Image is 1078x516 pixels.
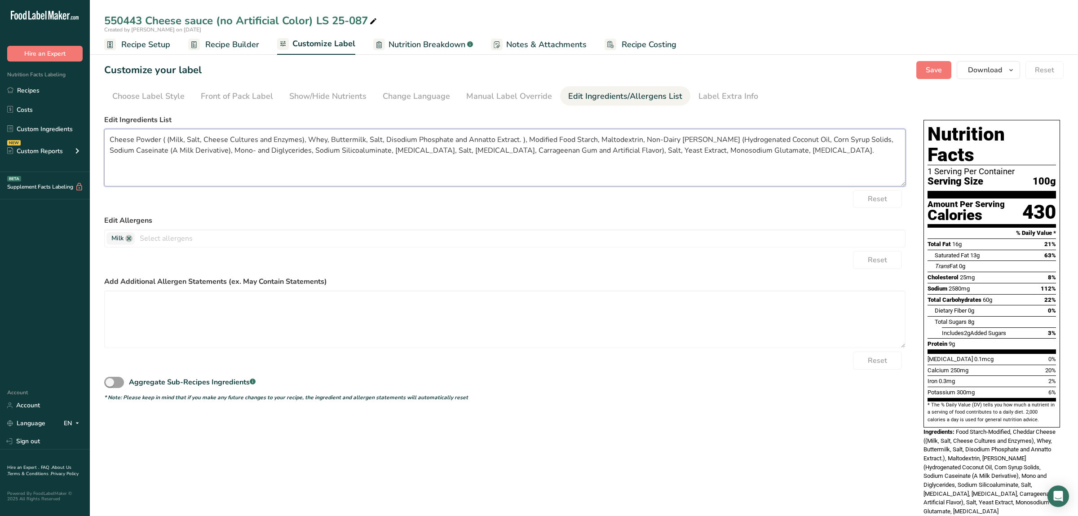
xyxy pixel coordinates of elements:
[383,90,450,102] div: Change Language
[1033,176,1056,187] span: 100g
[950,367,968,374] span: 250mg
[952,241,962,247] span: 16g
[389,39,465,51] span: Nutrition Breakdown
[968,65,1002,75] span: Download
[104,13,379,29] div: 550443 Cheese sauce (no Artificial Color) LS 25-087
[928,285,947,292] span: Sodium
[41,464,52,471] a: FAQ .
[964,330,970,336] span: 2g
[935,263,950,269] i: Trans
[935,318,967,325] span: Total Sugars
[868,255,887,265] span: Reset
[7,464,71,477] a: About Us .
[935,263,958,269] span: Fat
[928,356,973,362] span: [MEDICAL_DATA]
[1048,307,1056,314] span: 0%
[1041,285,1056,292] span: 112%
[928,167,1056,176] div: 1 Serving Per Container
[928,389,955,396] span: Potassium
[942,330,1006,336] span: Includes Added Sugars
[121,39,170,51] span: Recipe Setup
[939,378,955,384] span: 0.3mg
[928,274,959,281] span: Cholesterol
[1048,356,1056,362] span: 0%
[949,340,955,347] span: 9g
[1025,61,1064,79] button: Reset
[605,35,676,55] a: Recipe Costing
[928,367,949,374] span: Calcium
[1048,378,1056,384] span: 2%
[935,252,969,259] span: Saturated Fat
[201,90,273,102] div: Front of Pack Label
[853,190,902,208] button: Reset
[974,356,994,362] span: 0.1mcg
[7,140,21,146] div: NEW
[373,35,473,55] a: Nutrition Breakdown
[8,471,51,477] a: Terms & Conditions .
[622,39,676,51] span: Recipe Costing
[1022,200,1056,224] div: 430
[506,39,587,51] span: Notes & Attachments
[292,38,355,50] span: Customize Label
[928,176,983,187] span: Serving Size
[7,176,21,181] div: BETA
[928,124,1056,165] h1: Nutrition Facts
[983,296,992,303] span: 60g
[935,307,967,314] span: Dietary Fiber
[868,194,887,204] span: Reset
[112,90,185,102] div: Choose Label Style
[135,231,905,245] input: Select allergens
[698,90,758,102] div: Label Extra Info
[923,428,1056,515] span: Food Starch-Modified, Cheddar Cheese ((Milk, Salt, Cheese Cultures and Enzymes), Whey, Buttermilk...
[928,241,951,247] span: Total Fat
[1045,367,1056,374] span: 20%
[111,234,124,243] span: Milk
[957,61,1020,79] button: Download
[968,318,974,325] span: 8g
[1048,274,1056,281] span: 8%
[928,296,981,303] span: Total Carbohydrates
[104,26,201,33] span: Created by [PERSON_NAME] on [DATE]
[1044,252,1056,259] span: 63%
[491,35,587,55] a: Notes & Attachments
[1035,65,1054,75] span: Reset
[916,61,951,79] button: Save
[957,389,975,396] span: 300mg
[970,252,980,259] span: 13g
[928,209,1005,222] div: Calories
[926,65,942,75] span: Save
[928,378,937,384] span: Iron
[64,418,83,429] div: EN
[1048,389,1056,396] span: 6%
[7,464,39,471] a: Hire an Expert .
[7,46,83,62] button: Hire an Expert
[104,394,468,401] i: * Note: Please keep in mind that if you make any future changes to your recipe, the ingredient an...
[959,263,965,269] span: 0g
[928,401,1056,423] section: * The % Daily Value (DV) tells you how much a nutrient in a serving of food contributes to a dail...
[466,90,552,102] div: Manual Label Override
[928,228,1056,238] section: % Daily Value *
[289,90,367,102] div: Show/Hide Nutrients
[928,200,1005,209] div: Amount Per Serving
[868,355,887,366] span: Reset
[104,276,906,287] label: Add Additional Allergen Statements (ex. May Contain Statements)
[277,34,355,55] a: Customize Label
[129,377,256,388] div: Aggregate Sub-Recipes Ingredients
[51,471,79,477] a: Privacy Policy
[1047,485,1069,507] div: Open Intercom Messenger
[7,146,63,156] div: Custom Reports
[853,352,902,370] button: Reset
[104,63,202,78] h1: Customize your label
[568,90,682,102] div: Edit Ingredients/Allergens List
[960,274,975,281] span: 25mg
[104,215,906,226] label: Edit Allergens
[1044,296,1056,303] span: 22%
[949,285,970,292] span: 2580mg
[104,115,906,125] label: Edit Ingredients List
[7,491,83,502] div: Powered By FoodLabelMaker © 2025 All Rights Reserved
[7,415,45,431] a: Language
[104,35,170,55] a: Recipe Setup
[968,307,974,314] span: 0g
[853,251,902,269] button: Reset
[923,428,954,435] span: Ingredients:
